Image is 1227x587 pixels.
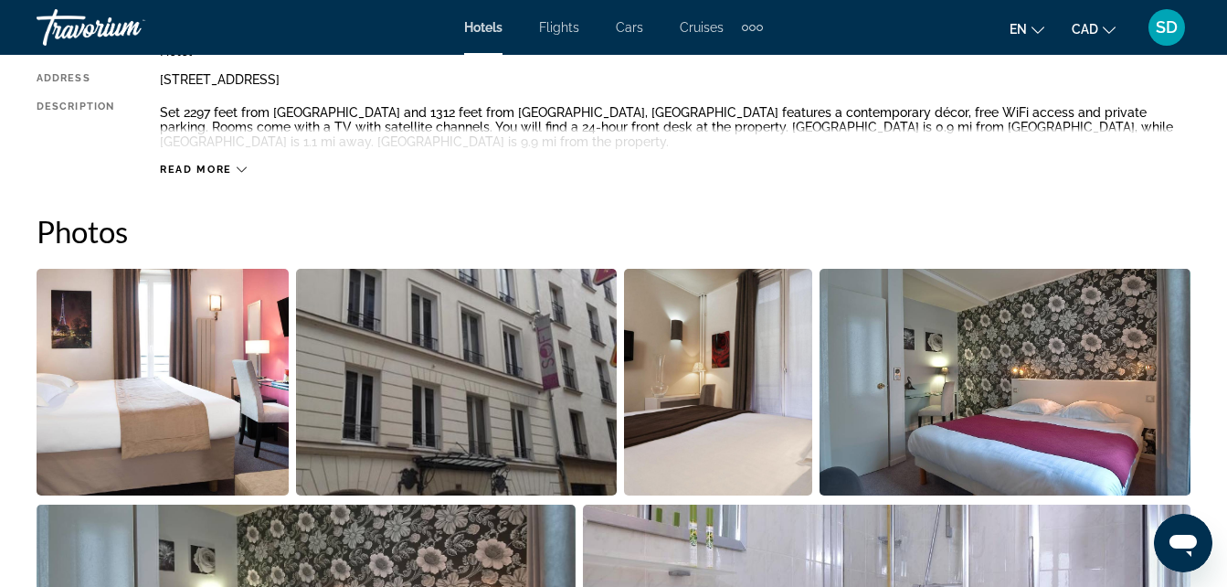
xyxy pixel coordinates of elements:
span: en [1010,22,1027,37]
h2: Photos [37,213,1190,250]
button: Open full-screen image slider [624,268,812,496]
a: Hotels [464,20,502,35]
button: Change currency [1072,16,1116,42]
p: Set 2297 feet from [GEOGRAPHIC_DATA] and 1312 feet from [GEOGRAPHIC_DATA], [GEOGRAPHIC_DATA] feat... [160,105,1190,149]
button: Open full-screen image slider [820,268,1190,496]
iframe: Button to launch messaging window [1154,514,1212,572]
div: Description [37,101,114,154]
span: SD [1156,18,1178,37]
button: User Menu [1143,8,1190,47]
button: Open full-screen image slider [37,268,289,496]
div: [STREET_ADDRESS] [160,72,1190,87]
button: Read more [160,163,247,176]
div: Address [37,72,114,87]
button: Open full-screen image slider [296,268,617,496]
a: Cars [616,20,643,35]
button: Extra navigation items [742,13,763,42]
a: Cruises [680,20,724,35]
button: Change language [1010,16,1044,42]
span: Read more [160,164,232,176]
span: CAD [1072,22,1098,37]
a: Travorium [37,4,219,51]
a: Flights [539,20,579,35]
